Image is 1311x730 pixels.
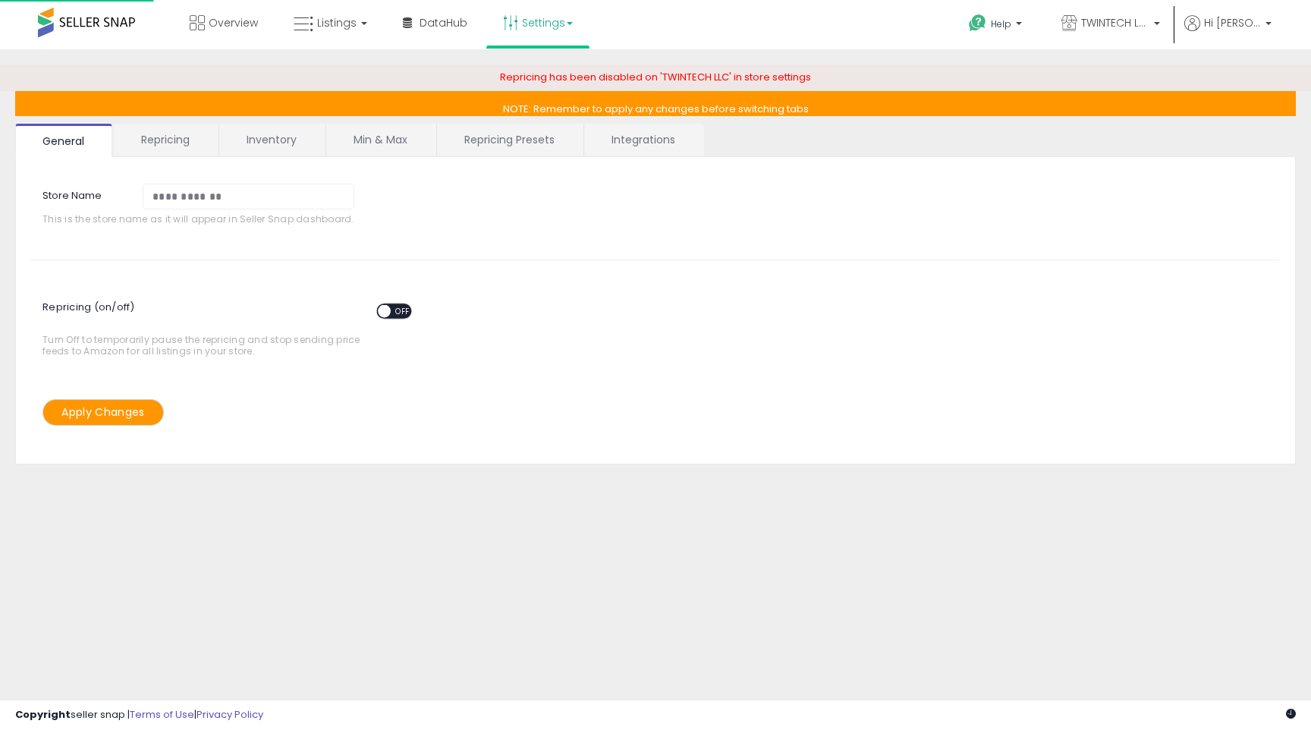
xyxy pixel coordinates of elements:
[42,296,368,357] span: Turn Off to temporarily pause the repricing and stop sending price feeds to Amazon for all listin...
[15,707,71,722] strong: Copyright
[219,124,324,156] a: Inventory
[15,91,1296,116] p: NOTE: Remember to apply any changes before switching tabs
[957,2,1037,49] a: Help
[500,70,811,84] span: Repricing has been disabled on 'TWINTECH LLC' in store settings
[196,707,263,722] a: Privacy Policy
[326,124,435,156] a: Min & Max
[15,708,263,722] div: seller snap | |
[420,15,467,30] span: DataHub
[42,213,364,225] span: This is the store name as it will appear in Seller Snap dashboard.
[1081,15,1149,30] span: TWINTECH LLC
[31,184,131,203] label: Store Name
[209,15,258,30] span: Overview
[130,707,194,722] a: Terms of Use
[42,292,426,334] span: Repricing (on/off)
[114,124,217,156] a: Repricing
[317,15,357,30] span: Listings
[42,399,164,426] button: Apply Changes
[437,124,582,156] a: Repricing Presets
[1184,15,1272,49] a: Hi [PERSON_NAME]
[1204,15,1261,30] span: Hi [PERSON_NAME]
[391,304,415,317] span: OFF
[584,124,703,156] a: Integrations
[15,124,112,157] a: General
[991,17,1011,30] span: Help
[968,14,987,33] i: Get Help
